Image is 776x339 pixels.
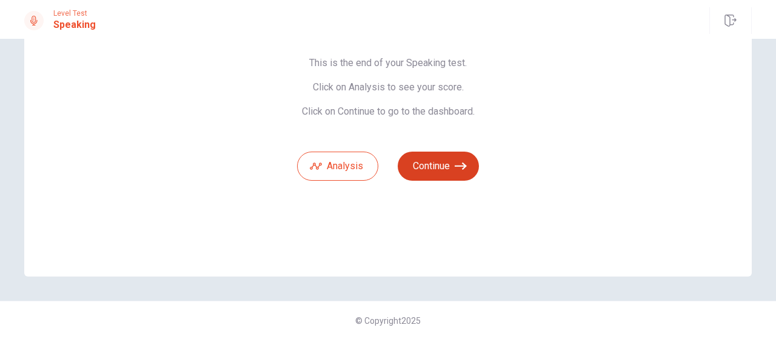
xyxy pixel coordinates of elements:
[53,9,96,18] span: Level Test
[53,18,96,32] h1: Speaking
[297,152,378,181] button: Analysis
[297,57,479,118] span: This is the end of your Speaking test. Click on Analysis to see your score. Click on Continue to ...
[398,152,479,181] button: Continue
[355,316,421,326] span: © Copyright 2025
